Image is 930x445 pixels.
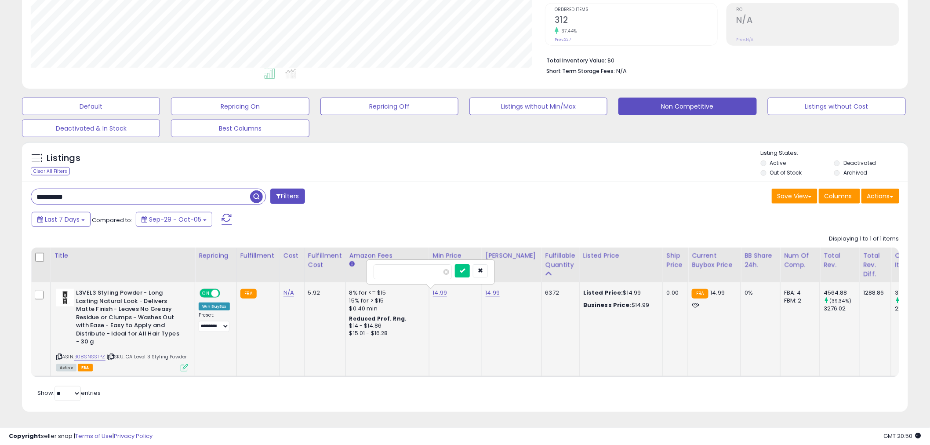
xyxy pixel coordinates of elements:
[74,353,105,361] a: B08SNSSTPZ
[45,215,80,224] span: Last 7 Days
[486,251,538,260] div: [PERSON_NAME]
[9,432,153,441] div: seller snap | |
[692,251,737,270] div: Current Buybox Price
[770,169,802,176] label: Out of Stock
[47,152,80,164] h5: Listings
[784,289,813,297] div: FBA: 4
[863,289,884,297] div: 1288.86
[618,98,756,115] button: Non Competitive
[546,67,615,75] b: Short Term Storage Fees:
[667,251,684,270] div: Ship Price
[37,389,101,397] span: Show: entries
[283,251,301,260] div: Cost
[736,7,899,12] span: ROI
[583,251,659,260] div: Listed Price
[843,159,876,167] label: Deactivated
[199,303,230,310] div: Win BuyBox
[107,353,187,360] span: | SKU: CA Level 3 Styling Powder
[583,301,656,309] div: $14.99
[199,251,233,260] div: Repricing
[149,215,201,224] span: Sep-29 - Oct-05
[745,251,777,270] div: BB Share 24h.
[583,301,632,309] b: Business Price:
[76,289,183,348] b: L3VEL3 Styling Powder - Long Lasting Natural Look - Delivers Matte Finish - Leaves No Greasy Resi...
[843,169,867,176] label: Archived
[171,120,309,137] button: Best Columns
[308,251,342,270] div: Fulfillment Cost
[56,289,188,371] div: ASIN:
[75,432,113,440] a: Terms of Use
[349,322,422,330] div: $14 - $14.86
[819,189,860,204] button: Columns
[555,37,571,42] small: Prev: 227
[349,251,425,260] div: Amazon Fees
[349,297,422,305] div: 15% for > $15
[761,149,908,157] p: Listing States:
[433,288,447,297] a: 14.99
[768,98,906,115] button: Listings without Cost
[349,330,422,337] div: $15.01 - $16.28
[895,251,927,270] div: Ordered Items
[824,305,859,313] div: 3276.02
[349,305,422,313] div: $0.40 min
[433,251,478,260] div: Min Price
[469,98,607,115] button: Listings without Min/Max
[863,251,887,279] div: Total Rev. Diff.
[56,289,74,306] img: 31KrkpMat6L._SL40_.jpg
[240,251,276,260] div: Fulfillment
[555,7,717,12] span: Ordered Items
[825,192,852,201] span: Columns
[545,251,576,270] div: Fulfillable Quantity
[546,57,606,64] b: Total Inventory Value:
[171,98,309,115] button: Repricing On
[824,289,859,297] div: 4564.88
[784,297,813,305] div: FBM: 2
[784,251,816,270] div: Num of Comp.
[736,37,753,42] small: Prev: N/A
[9,432,41,440] strong: Copyright
[270,189,305,204] button: Filters
[32,212,91,227] button: Last 7 Days
[583,289,656,297] div: $14.99
[92,216,132,224] span: Compared to:
[692,289,708,299] small: FBA
[546,55,893,65] li: $0
[22,120,160,137] button: Deactivated & In Stock
[667,289,681,297] div: 0.00
[199,312,230,332] div: Preset:
[349,260,355,268] small: Amazon Fees.
[308,289,339,297] div: 5.92
[829,297,851,304] small: (39.34%)
[772,189,817,204] button: Save View
[559,28,577,34] small: 37.44%
[78,364,93,372] span: FBA
[136,212,212,227] button: Sep-29 - Oct-05
[711,288,725,297] span: 14.99
[824,251,856,270] div: Total Rev.
[349,315,407,322] b: Reduced Prof. Rng.
[583,288,623,297] b: Listed Price:
[283,288,294,297] a: N/A
[616,67,627,75] span: N/A
[200,290,211,297] span: ON
[736,15,899,27] h2: N/A
[54,251,191,260] div: Title
[349,289,422,297] div: 8% for <= $15
[745,289,774,297] div: 0%
[219,290,233,297] span: OFF
[829,235,899,243] div: Displaying 1 to 1 of 1 items
[22,98,160,115] button: Default
[770,159,786,167] label: Active
[240,289,257,299] small: FBA
[320,98,458,115] button: Repricing Off
[56,364,76,372] span: All listings currently available for purchase on Amazon
[31,167,70,175] div: Clear All Filters
[861,189,899,204] button: Actions
[884,432,921,440] span: 2025-10-13 20:50 GMT
[114,432,153,440] a: Privacy Policy
[555,15,717,27] h2: 312
[545,289,573,297] div: 6372
[486,288,500,297] a: 14.99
